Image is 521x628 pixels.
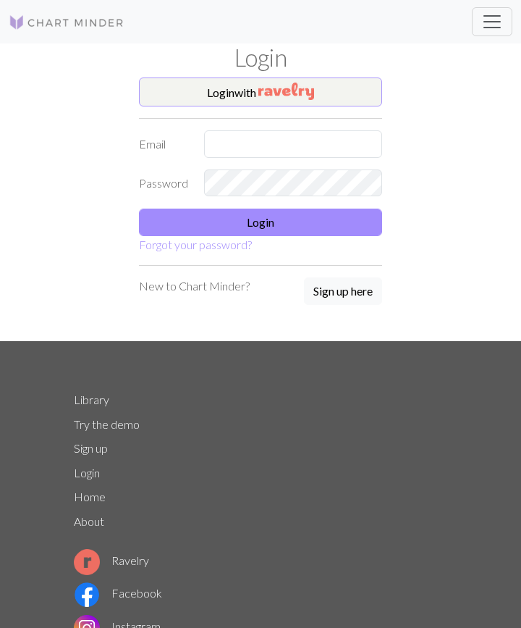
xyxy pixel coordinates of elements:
img: Logo [9,14,124,31]
a: Library [74,393,109,406]
img: Ravelry logo [74,549,100,575]
a: Home [74,490,106,503]
img: Ravelry [258,83,314,100]
button: Toggle navigation [472,7,512,36]
a: Facebook [74,586,162,600]
button: Loginwith [139,78,382,106]
a: Try the demo [74,417,140,431]
a: Sign up [74,441,108,455]
p: New to Chart Minder? [139,277,250,295]
img: Facebook logo [74,582,100,608]
a: Login [74,466,100,480]
label: Password [130,169,195,197]
label: Email [130,130,195,158]
a: Ravelry [74,553,149,567]
button: Sign up here [304,277,382,305]
a: Forgot your password? [139,238,252,251]
a: Sign up here [304,277,382,306]
h1: Login [65,43,456,72]
a: About [74,514,104,528]
button: Login [139,209,382,236]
